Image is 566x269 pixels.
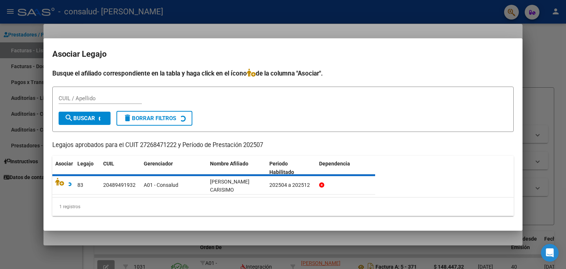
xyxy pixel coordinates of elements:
span: Buscar [64,115,95,122]
h4: Busque el afiliado correspondiente en la tabla y haga click en el ícono de la columna "Asociar". [52,69,514,78]
datatable-header-cell: Gerenciador [141,156,207,180]
button: Buscar [59,112,111,125]
div: Open Intercom Messenger [541,244,559,262]
h2: Asociar Legajo [52,47,514,61]
p: Legajos aprobados para el CUIT 27268471222 y Período de Prestación 202507 [52,141,514,150]
span: BENEDIT CARISIMO JUAN PABLO [210,179,249,202]
span: Legajo [77,161,94,167]
mat-icon: search [64,113,73,122]
datatable-header-cell: Legajo [74,156,100,180]
span: Gerenciador [144,161,173,167]
div: 20489491932 [103,181,136,189]
span: Borrar Filtros [123,115,176,122]
span: Dependencia [319,161,350,167]
datatable-header-cell: Dependencia [316,156,375,180]
span: CUIL [103,161,114,167]
mat-icon: delete [123,113,132,122]
span: Asociar [55,161,73,167]
datatable-header-cell: Nombre Afiliado [207,156,266,180]
span: Periodo Habilitado [269,161,294,175]
span: 83 [77,182,83,188]
div: 1 registros [52,198,514,216]
div: 202504 a 202512 [269,181,313,189]
span: Nombre Afiliado [210,161,248,167]
button: Borrar Filtros [116,111,192,126]
datatable-header-cell: Periodo Habilitado [266,156,316,180]
datatable-header-cell: CUIL [100,156,141,180]
span: A01 - Consalud [144,182,178,188]
datatable-header-cell: Asociar [52,156,74,180]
